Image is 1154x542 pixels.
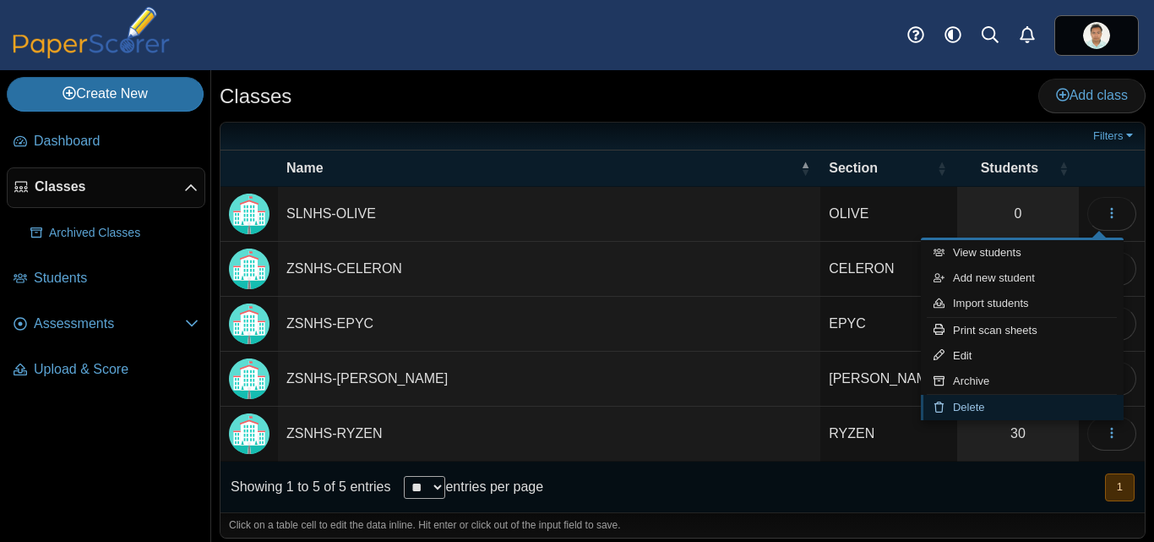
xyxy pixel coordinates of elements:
td: [PERSON_NAME] [820,352,957,407]
a: Assessments [7,304,205,345]
a: ps.qM1w65xjLpOGVUdR [1054,15,1139,56]
img: ps.qM1w65xjLpOGVUdR [1083,22,1110,49]
a: Add new student [921,266,1124,291]
a: Edit [921,343,1124,369]
td: ZSNHS-RYZEN [278,407,820,462]
a: 30 [957,407,1079,461]
img: Locally created class [229,304,269,344]
span: Assessments [34,315,185,333]
a: Import students [921,291,1124,316]
a: Dashboard [7,122,205,162]
td: EPYC [820,297,957,352]
span: Name : Activate to invert sorting [800,151,810,186]
a: Delete [921,395,1124,420]
td: OLIVE [820,187,957,242]
div: Click on a table cell to edit the data inline. Hit enter or click out of the input field to save. [220,512,1145,538]
span: Upload & Score [34,360,199,379]
td: RYZEN [820,407,957,462]
img: PaperScorer [7,7,176,58]
a: Print scan sheets [921,318,1124,343]
td: SLNHS-OLIVE [278,187,820,242]
span: Name [286,161,324,175]
a: 0 [957,187,1079,241]
span: Archived Classes [49,225,199,242]
span: Add class [1056,88,1128,102]
span: Section [829,161,878,175]
nav: pagination [1103,474,1135,501]
a: Archive [921,369,1124,394]
label: entries per page [445,479,543,494]
span: Students [981,161,1038,175]
a: Alerts [1009,17,1046,54]
span: Section : Activate to sort [937,151,947,186]
span: Students : Activate to sort [1059,151,1069,186]
span: Classes [35,178,184,196]
a: Classes [7,167,205,208]
img: Locally created class [229,249,269,289]
a: PaperScorer [7,47,176,61]
div: Showing 1 to 5 of 5 entries [220,462,390,512]
span: adonis maynard pilongo [1083,22,1110,49]
td: ZSNHS-CELERON [278,242,820,297]
a: Add class [1038,79,1146,112]
td: ZSNHS-[PERSON_NAME] [278,352,820,407]
img: Locally created class [229,359,269,399]
a: Students [7,259,205,299]
img: Locally created class [229,194,269,234]
a: View students [921,240,1124,266]
h1: Classes [220,82,291,111]
td: ZSNHS-EPYC [278,297,820,352]
span: Dashboard [34,132,199,151]
a: Upload & Score [7,350,205,391]
span: Students [34,269,199,287]
button: 1 [1105,474,1135,501]
a: Filters [1089,128,1140,145]
td: CELERON [820,242,957,297]
a: Create New [7,77,204,111]
img: Locally created class [229,413,269,454]
a: Archived Classes [24,213,205,254]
